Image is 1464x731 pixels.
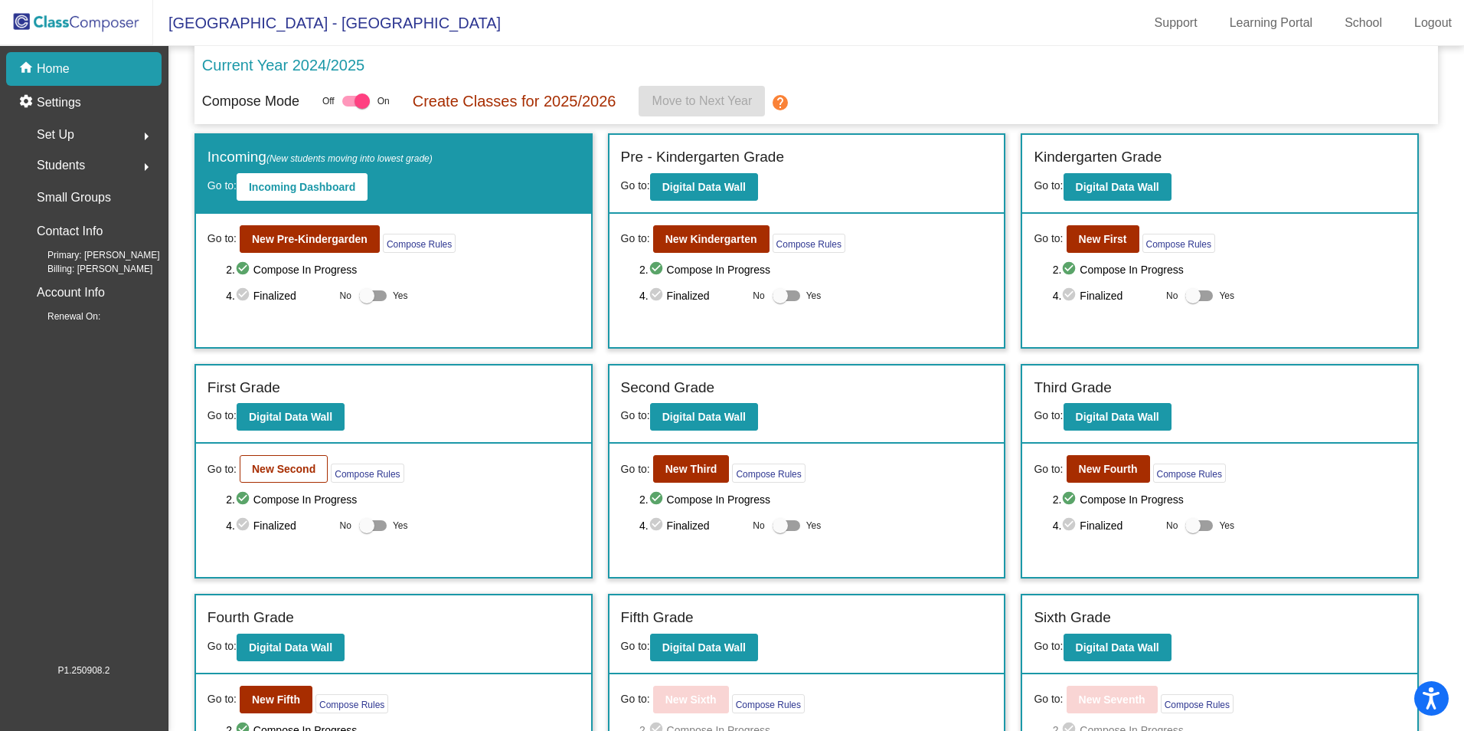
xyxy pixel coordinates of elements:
[639,261,992,279] span: 2. Compose In Progress
[653,686,729,713] button: New Sixth
[1053,261,1406,279] span: 2. Compose In Progress
[639,516,745,535] span: 4. Finalized
[621,179,650,192] span: Go to:
[1067,455,1150,483] button: New Fourth
[37,221,103,242] p: Contact Info
[249,641,332,654] b: Digital Data Wall
[202,91,299,112] p: Compose Mode
[18,93,37,112] mat-icon: settings
[649,490,667,509] mat-icon: check_circle
[208,146,433,169] label: Incoming
[753,519,764,533] span: No
[153,11,501,35] span: [GEOGRAPHIC_DATA] - [GEOGRAPHIC_DATA]
[1061,287,1080,305] mat-icon: check_circle
[1161,694,1234,713] button: Compose Rules
[37,124,74,146] span: Set Up
[1064,403,1172,431] button: Digital Data Wall
[1142,11,1210,35] a: Support
[137,127,155,146] mat-icon: arrow_right
[639,490,992,509] span: 2. Compose In Progress
[226,287,332,305] span: 4. Finalized
[1064,173,1172,201] button: Digital Data Wall
[1034,179,1063,192] span: Go to:
[1061,490,1080,509] mat-icon: check_circle
[1053,516,1158,535] span: 4. Finalized
[621,691,650,707] span: Go to:
[235,490,253,509] mat-icon: check_circle
[413,90,616,113] p: Create Classes for 2025/2026
[1076,181,1159,193] b: Digital Data Wall
[208,409,237,421] span: Go to:
[252,463,315,475] b: New Second
[1079,233,1127,245] b: New First
[249,411,332,423] b: Digital Data Wall
[1034,461,1063,477] span: Go to:
[1079,693,1145,706] b: New Seventh
[208,640,237,652] span: Go to:
[226,490,579,509] span: 2. Compose In Progress
[340,289,351,303] span: No
[37,93,81,112] p: Settings
[639,287,745,305] span: 4. Finalized
[240,225,380,253] button: New Pre-Kindergarden
[237,173,368,201] button: Incoming Dashboard
[771,93,789,112] mat-icon: help
[621,461,650,477] span: Go to:
[1067,225,1139,253] button: New First
[315,694,388,713] button: Compose Rules
[753,289,764,303] span: No
[621,146,784,169] label: Pre - Kindergarten Grade
[1034,409,1063,421] span: Go to:
[732,694,805,713] button: Compose Rules
[773,234,845,253] button: Compose Rules
[1402,11,1464,35] a: Logout
[1034,640,1063,652] span: Go to:
[235,287,253,305] mat-icon: check_circle
[649,287,667,305] mat-icon: check_circle
[662,641,746,654] b: Digital Data Wall
[639,86,765,116] button: Move to Next Year
[240,686,312,713] button: New Fifth
[237,403,345,431] button: Digital Data Wall
[208,231,237,247] span: Go to:
[665,233,757,245] b: New Kindergarten
[266,153,433,164] span: (New students moving into lowest grade)
[37,282,105,303] p: Account Info
[806,287,822,305] span: Yes
[1061,261,1080,279] mat-icon: check_circle
[252,693,300,706] b: New Fifth
[237,634,345,661] button: Digital Data Wall
[331,464,404,483] button: Compose Rules
[1053,287,1158,305] span: 4. Finalized
[240,455,328,483] button: New Second
[621,409,650,421] span: Go to:
[235,261,253,279] mat-icon: check_circle
[732,464,805,483] button: Compose Rules
[1034,377,1111,399] label: Third Grade
[1076,411,1159,423] b: Digital Data Wall
[621,640,650,652] span: Go to:
[249,181,355,193] b: Incoming Dashboard
[226,516,332,535] span: 4. Finalized
[202,54,364,77] p: Current Year 2024/2025
[806,516,822,535] span: Yes
[621,607,694,629] label: Fifth Grade
[650,173,758,201] button: Digital Data Wall
[1034,691,1063,707] span: Go to:
[665,463,717,475] b: New Third
[235,516,253,535] mat-icon: check_circle
[621,231,650,247] span: Go to:
[18,60,37,78] mat-icon: home
[208,691,237,707] span: Go to:
[1332,11,1394,35] a: School
[37,187,111,208] p: Small Groups
[208,461,237,477] span: Go to:
[322,94,335,108] span: Off
[653,455,730,483] button: New Third
[621,377,715,399] label: Second Grade
[665,693,717,706] b: New Sixth
[650,403,758,431] button: Digital Data Wall
[1142,234,1215,253] button: Compose Rules
[1034,607,1110,629] label: Sixth Grade
[23,310,100,323] span: Renewal On:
